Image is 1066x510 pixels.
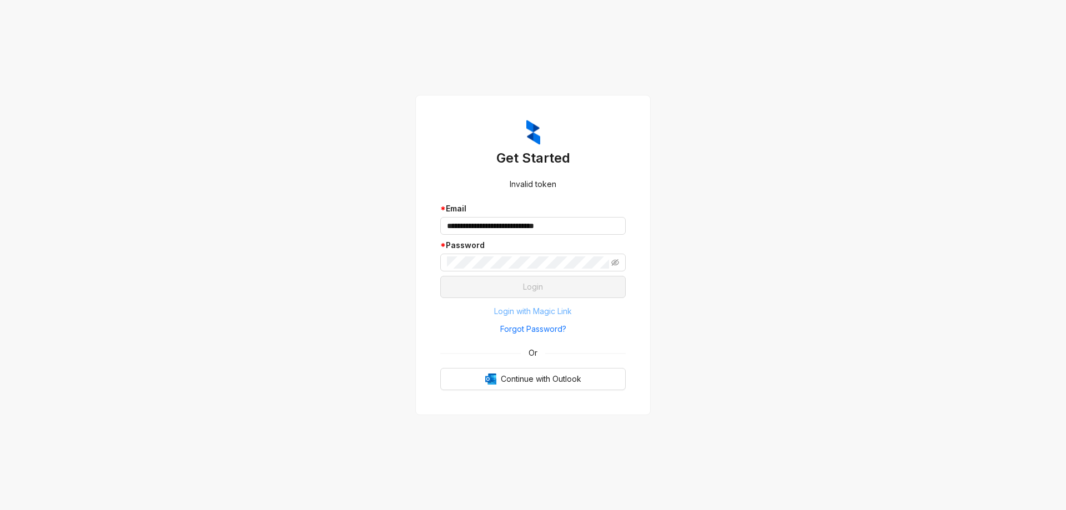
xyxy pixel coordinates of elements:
[440,239,626,251] div: Password
[521,347,545,359] span: Or
[500,323,566,335] span: Forgot Password?
[501,373,581,385] span: Continue with Outlook
[440,276,626,298] button: Login
[440,302,626,320] button: Login with Magic Link
[440,320,626,338] button: Forgot Password?
[494,305,572,317] span: Login with Magic Link
[440,149,626,167] h3: Get Started
[440,368,626,390] button: OutlookContinue with Outlook
[526,120,540,145] img: ZumaIcon
[440,203,626,215] div: Email
[440,178,626,190] div: Invalid token
[611,259,619,266] span: eye-invisible
[485,373,496,385] img: Outlook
